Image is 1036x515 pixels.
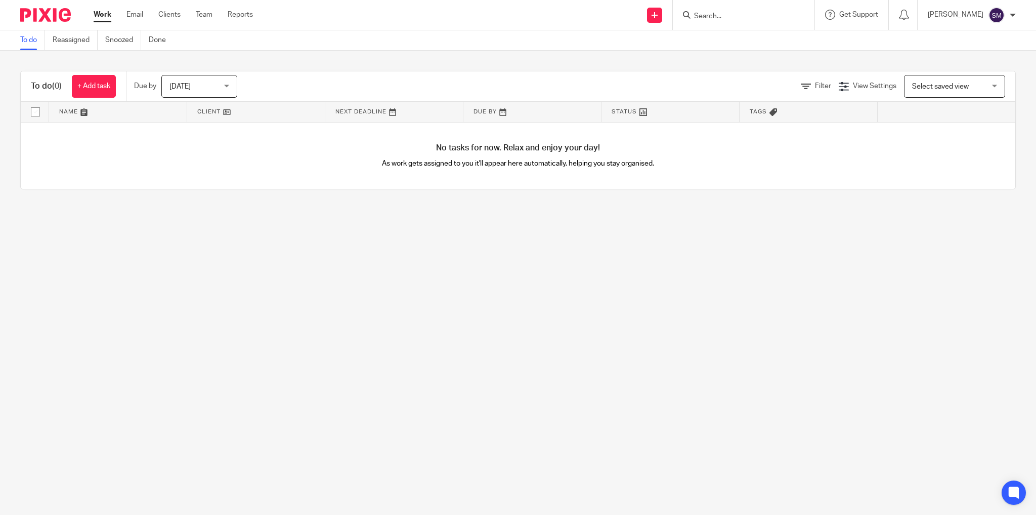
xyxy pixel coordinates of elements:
p: Due by [134,81,156,91]
h4: No tasks for now. Relax and enjoy your day! [21,143,1015,153]
span: Tags [750,109,767,114]
a: Reassigned [53,30,98,50]
span: Select saved view [912,83,969,90]
a: Clients [158,10,181,20]
a: Snoozed [105,30,141,50]
span: [DATE] [169,83,191,90]
a: Email [126,10,143,20]
p: As work gets assigned to you it'll appear here automatically, helping you stay organised. [270,159,767,169]
span: View Settings [853,83,896,90]
span: Get Support [839,11,878,18]
a: Done [149,30,174,50]
a: Work [94,10,111,20]
img: svg%3E [988,7,1005,23]
span: (0) [52,82,62,90]
span: Filter [815,83,831,90]
img: Pixie [20,8,71,22]
p: [PERSON_NAME] [928,10,983,20]
a: + Add task [72,75,116,98]
a: To do [20,30,45,50]
a: Team [196,10,212,20]
input: Search [693,12,784,21]
h1: To do [31,81,62,92]
a: Reports [228,10,253,20]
